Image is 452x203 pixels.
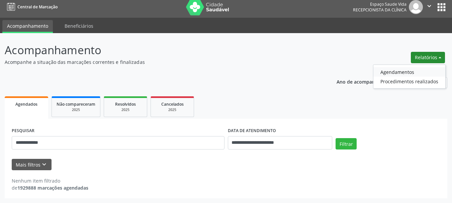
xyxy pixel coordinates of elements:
label: PESQUISAR [12,126,34,136]
a: Agendamentos [373,67,445,77]
span: Resolvidos [115,101,136,107]
a: Procedimentos realizados [373,77,445,86]
div: de [12,184,88,191]
strong: 1929888 marcações agendadas [17,185,88,191]
span: Agendados [15,101,37,107]
a: Beneficiários [60,20,98,32]
i:  [426,2,433,10]
p: Ano de acompanhamento [337,77,396,86]
i: keyboard_arrow_down [40,161,48,168]
div: Espaço Saude Vida [353,1,406,7]
span: Recepcionista da clínica [353,7,406,13]
button: Mais filtroskeyboard_arrow_down [12,159,52,171]
div: 2025 [109,107,142,112]
button: Relatórios [411,52,445,63]
button: apps [436,1,447,13]
ul: Relatórios [373,65,446,89]
label: DATA DE ATENDIMENTO [228,126,276,136]
a: Central de Marcação [5,1,58,12]
div: 2025 [156,107,189,112]
span: Central de Marcação [17,4,58,10]
div: Nenhum item filtrado [12,177,88,184]
span: Não compareceram [57,101,95,107]
p: Acompanhamento [5,42,314,59]
button: Filtrar [336,138,357,149]
a: Acompanhamento [2,20,53,33]
div: 2025 [57,107,95,112]
span: Cancelados [161,101,184,107]
p: Acompanhe a situação das marcações correntes e finalizadas [5,59,314,66]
